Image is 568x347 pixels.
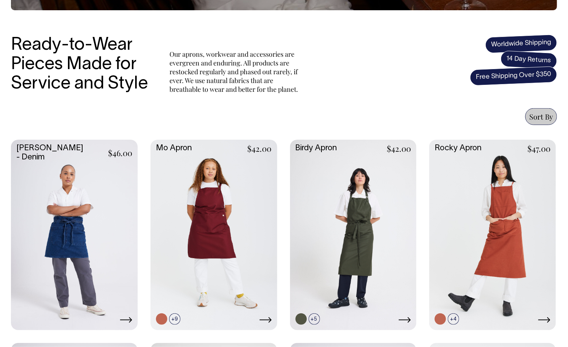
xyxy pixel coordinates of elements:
[169,313,180,325] span: +9
[485,34,557,53] span: Worldwide Shipping
[448,313,459,325] span: +4
[11,36,153,94] h3: Ready-to-Wear Pieces Made for Service and Style
[470,66,557,86] span: Free Shipping Over $350
[529,112,553,121] span: Sort By
[169,50,301,94] p: Our aprons, workwear and accessories are evergreen and enduring. All products are restocked regul...
[309,313,320,325] span: +5
[500,50,557,69] span: 14 Day Returns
